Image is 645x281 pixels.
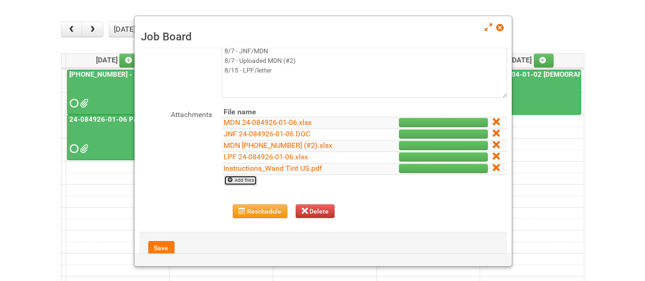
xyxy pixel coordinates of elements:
span: [DATE] [96,56,140,64]
a: Add an event [119,54,140,67]
a: 24-084926-01-06 Pack Collab Wand Tint [67,115,167,160]
a: MDN [PHONE_NUMBER] (#2).xlsx [224,141,333,150]
span: Requested [70,146,77,152]
span: [DATE] [510,56,554,64]
a: [PHONE_NUMBER] - R+F InnoCPT [68,70,176,79]
a: Add files [224,175,258,185]
label: Attachments [139,107,213,120]
th: File name [222,107,363,118]
textarea: expected outgo n18 8/7 - JNF/MDN 8/7 - Uploaded MDN (#2) [222,34,507,98]
button: Save [148,241,174,255]
span: 25_032854_01_LABELS_Lion.xlsx MOR 25-032854-01-08.xlsm MDN 25-032854-01-08 (1) MDN2.xlsx JNF 25-0... [80,100,87,107]
button: Reschedule [233,204,287,218]
a: [PHONE_NUMBER] - R+F InnoCPT [67,70,167,115]
a: 24-084926-01-06 Pack Collab Wand Tint [68,115,201,124]
a: LPF 24-084926-01-06.xlsx [224,152,308,161]
button: Delete [296,204,335,218]
a: JNF 24-084926-01-06.DOC [224,129,311,138]
span: Requested [70,100,77,107]
a: 25-039404-01-02 [DEMOGRAPHIC_DATA] Wet Shave SQM [481,70,581,115]
a: MDN 24-084926-01-06.xlsx [224,118,312,127]
span: MDN (2) 24-084926-01-06 (#2).xlsx JNF 24-084926-01-06.DOC MDN 24-084926-01-06.xlsx [80,146,87,152]
h3: Job Board [141,30,505,44]
a: Instructions_Wand Tint US.pdf [224,164,323,173]
a: Add an event [534,54,554,67]
button: [DATE] [109,22,140,37]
